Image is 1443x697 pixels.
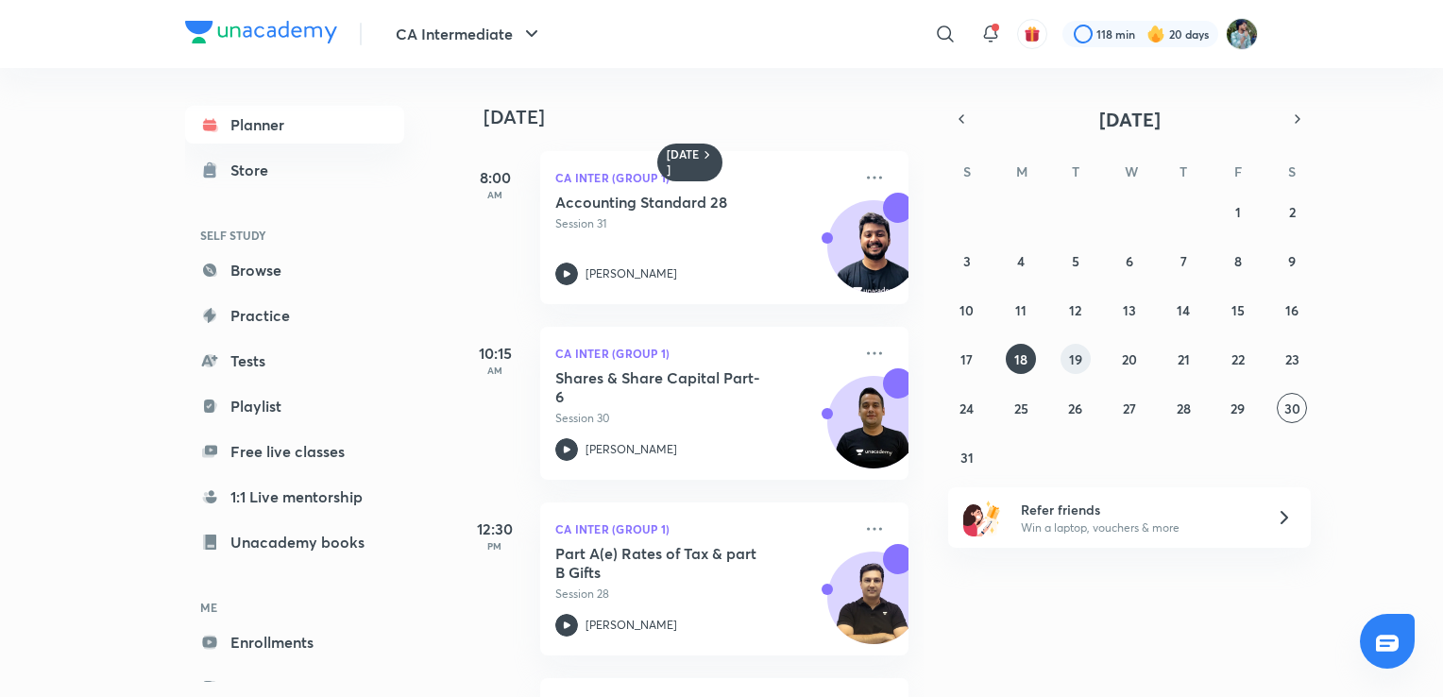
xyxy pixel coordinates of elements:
abbr: August 23, 2025 [1285,350,1299,368]
button: August 27, 2025 [1114,393,1145,423]
abbr: August 13, 2025 [1123,301,1136,319]
button: August 17, 2025 [952,344,982,374]
h5: Accounting Standard 28 [555,193,790,212]
abbr: August 24, 2025 [959,399,974,417]
abbr: August 17, 2025 [960,350,973,368]
button: August 20, 2025 [1114,344,1145,374]
p: PM [457,540,533,552]
button: August 6, 2025 [1114,246,1145,276]
abbr: August 28, 2025 [1177,399,1191,417]
h6: ME [185,591,404,623]
p: Session 30 [555,410,852,427]
button: August 1, 2025 [1223,196,1253,227]
a: Enrollments [185,623,404,661]
h6: SELF STUDY [185,219,404,251]
span: [DATE] [1099,107,1161,132]
abbr: Monday [1016,162,1027,180]
abbr: August 31, 2025 [960,449,974,467]
abbr: August 16, 2025 [1285,301,1299,319]
abbr: Saturday [1288,162,1296,180]
abbr: August 18, 2025 [1014,350,1027,368]
button: August 7, 2025 [1168,246,1198,276]
abbr: August 7, 2025 [1180,252,1187,270]
p: CA Inter (Group 1) [555,166,852,189]
button: August 2, 2025 [1277,196,1307,227]
button: August 5, 2025 [1061,246,1091,276]
button: August 11, 2025 [1006,295,1036,325]
button: August 12, 2025 [1061,295,1091,325]
abbr: August 26, 2025 [1068,399,1082,417]
p: [PERSON_NAME] [586,441,677,458]
p: [PERSON_NAME] [586,265,677,282]
img: avatar [1024,25,1041,42]
img: Avatar [828,562,919,653]
button: August 13, 2025 [1114,295,1145,325]
img: Company Logo [185,21,337,43]
p: AM [457,189,533,200]
abbr: August 22, 2025 [1231,350,1245,368]
abbr: August 6, 2025 [1126,252,1133,270]
h6: Refer friends [1021,500,1253,519]
button: August 28, 2025 [1168,393,1198,423]
p: Win a laptop, vouchers & more [1021,519,1253,536]
p: Session 31 [555,215,852,232]
p: Session 28 [555,586,852,603]
abbr: August 27, 2025 [1123,399,1136,417]
abbr: August 11, 2025 [1015,301,1027,319]
button: August 4, 2025 [1006,246,1036,276]
button: August 30, 2025 [1277,393,1307,423]
abbr: August 20, 2025 [1122,350,1137,368]
button: August 10, 2025 [952,295,982,325]
h5: 8:00 [457,166,533,189]
abbr: August 8, 2025 [1234,252,1242,270]
button: August 14, 2025 [1168,295,1198,325]
h5: Shares & Share Capital Part-6 [555,368,790,406]
button: August 18, 2025 [1006,344,1036,374]
abbr: August 10, 2025 [959,301,974,319]
abbr: August 3, 2025 [963,252,971,270]
a: Browse [185,251,404,289]
abbr: August 1, 2025 [1235,203,1241,221]
abbr: Tuesday [1072,162,1079,180]
a: 1:1 Live mentorship [185,478,404,516]
a: Tests [185,342,404,380]
abbr: August 12, 2025 [1069,301,1081,319]
h4: [DATE] [484,106,927,128]
p: CA Inter (Group 1) [555,518,852,540]
abbr: Sunday [963,162,971,180]
button: August 15, 2025 [1223,295,1253,325]
abbr: August 21, 2025 [1178,350,1190,368]
h5: 12:30 [457,518,533,540]
a: Planner [185,106,404,144]
a: Company Logo [185,21,337,48]
abbr: August 25, 2025 [1014,399,1028,417]
button: August 31, 2025 [952,442,982,472]
a: Playlist [185,387,404,425]
button: CA Intermediate [384,15,554,53]
h6: [DATE] [667,147,700,178]
img: Avatar [828,386,919,477]
p: [PERSON_NAME] [586,617,677,634]
button: August 8, 2025 [1223,246,1253,276]
abbr: August 14, 2025 [1177,301,1190,319]
abbr: August 2, 2025 [1289,203,1296,221]
button: August 16, 2025 [1277,295,1307,325]
img: Santosh Kumar Thakur [1226,18,1258,50]
button: August 29, 2025 [1223,393,1253,423]
button: August 3, 2025 [952,246,982,276]
a: Practice [185,297,404,334]
div: Store [230,159,280,181]
abbr: August 30, 2025 [1284,399,1300,417]
p: AM [457,365,533,376]
p: CA Inter (Group 1) [555,342,852,365]
abbr: Friday [1234,162,1242,180]
button: August 21, 2025 [1168,344,1198,374]
img: streak [1146,25,1165,43]
button: August 24, 2025 [952,393,982,423]
button: avatar [1017,19,1047,49]
button: August 9, 2025 [1277,246,1307,276]
img: referral [963,499,1001,536]
img: Avatar [828,211,919,301]
abbr: August 9, 2025 [1288,252,1296,270]
a: Free live classes [185,433,404,470]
